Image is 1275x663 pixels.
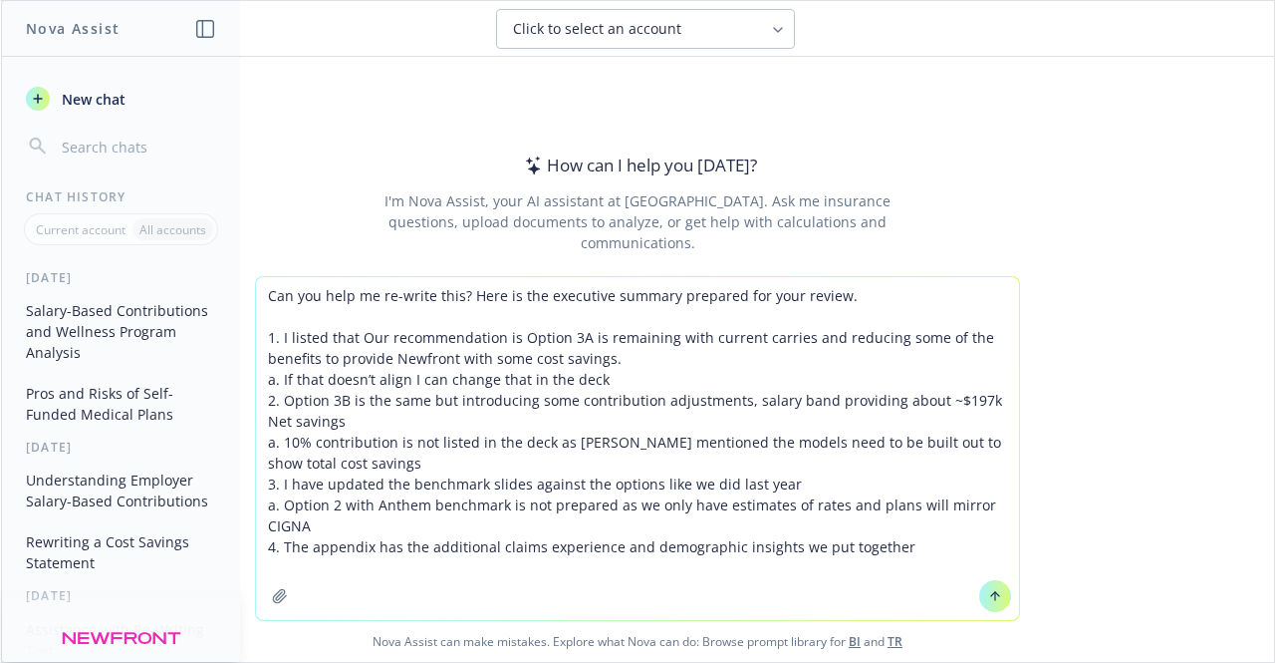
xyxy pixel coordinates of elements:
a: TR [888,633,902,650]
a: BI [849,633,861,650]
button: Rewriting a Cost Savings Statement [18,525,224,579]
div: Chat History [2,188,240,205]
div: [DATE] [2,439,240,456]
span: Nova Assist can make mistakes. Explore what Nova can do: Browse prompt library for and [9,621,1266,662]
button: New chat [18,81,224,117]
p: All accounts [139,221,206,238]
button: Pros and Risks of Self-Funded Medical Plans [18,377,224,431]
p: Current account [36,221,126,238]
div: [DATE] [2,587,240,604]
input: Search chats [58,133,216,161]
div: How can I help you [DATE]? [519,153,757,178]
button: Understanding Employer Salary-Based Contributions [18,464,224,517]
span: Click to select an account [513,19,681,39]
div: [DATE] [2,269,240,286]
span: New chat [58,89,126,110]
div: I'm Nova Assist, your AI assistant at [GEOGRAPHIC_DATA]. Ask me insurance questions, upload docum... [357,190,917,253]
textarea: Can you help me re-write this? Here is the executive summary prepared for your review. 1. I liste... [256,277,1019,620]
button: Click to select an account [496,9,795,49]
h1: Nova Assist [26,18,120,39]
button: Salary-Based Contributions and Wellness Program Analysis [18,294,224,369]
